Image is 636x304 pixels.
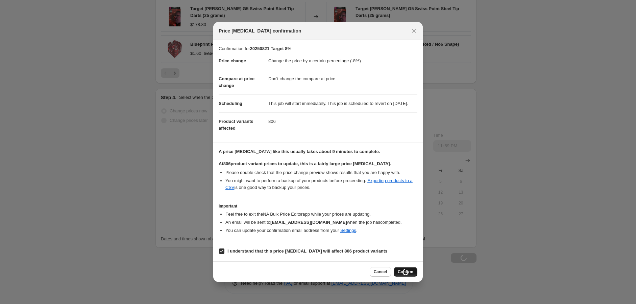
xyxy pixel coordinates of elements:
[219,161,391,166] b: At 806 product variant prices to update, this is a fairly large price [MEDICAL_DATA].
[270,220,347,225] b: [EMAIL_ADDRESS][DOMAIN_NAME]
[225,211,417,218] li: Feel free to exit the NA Bulk Price Editor app while your prices are updating.
[225,178,413,190] a: Exporting products to a CSV
[268,94,417,112] dd: This job will start immediately. This job is scheduled to revert on [DATE].
[340,228,356,233] a: Settings
[409,26,419,36] button: Close
[219,149,380,154] b: A price [MEDICAL_DATA] like this usually takes about 9 minutes to complete.
[219,58,246,63] span: Price change
[370,267,391,277] button: Cancel
[268,52,417,70] dd: Change the price by a certain percentage (-8%)
[225,169,417,176] li: Please double check that the price change preview shows results that you are happy with.
[268,112,417,130] dd: 806
[219,203,417,209] h3: Important
[250,46,291,51] b: 20250821 Target 8%
[268,70,417,88] dd: Don't change the compare at price
[225,177,417,191] li: You might want to perform a backup of your products before proceeding. is one good way to backup ...
[219,119,253,131] span: Product variants affected
[219,101,242,106] span: Scheduling
[227,248,387,254] b: I understand that this price [MEDICAL_DATA] will affect 806 product variants
[219,76,254,88] span: Compare at price change
[219,45,417,52] p: Confirmation for
[219,27,301,34] span: Price [MEDICAL_DATA] confirmation
[225,227,417,234] li: You can update your confirmation email address from your .
[225,219,417,226] li: An email will be sent to when the job has completed .
[374,269,387,275] span: Cancel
